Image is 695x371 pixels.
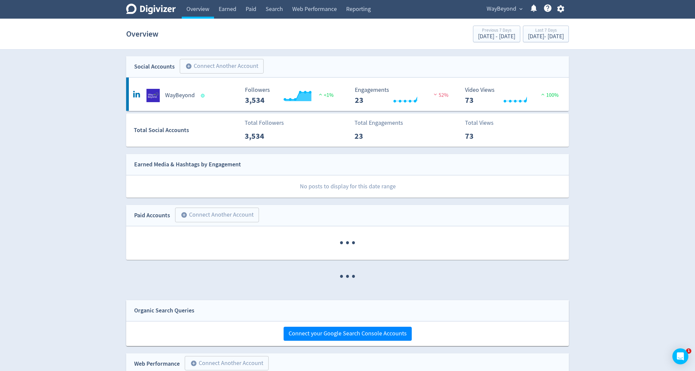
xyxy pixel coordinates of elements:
[351,87,451,104] svg: Engagements 23
[478,28,515,34] div: Previous 7 Days
[432,92,448,98] span: 52%
[289,331,407,337] span: Connect your Google Search Console Accounts
[686,348,691,354] span: 1
[134,306,194,315] div: Organic Search Queries
[540,92,559,98] span: 100%
[528,28,564,34] div: Last 7 Days
[345,260,350,293] span: ·
[170,209,259,222] a: Connect Another Account
[134,125,240,135] div: Total Social Accounts
[134,160,241,169] div: Earned Media & Hashtags by Engagement
[317,92,324,97] img: positive-performance.svg
[165,92,195,99] h5: WayBeyond
[478,34,515,40] div: [DATE] - [DATE]
[284,327,412,341] button: Connect your Google Search Console Accounts
[201,94,207,97] span: Data last synced: 25 Aug 2025, 12:02am (AEST)
[465,130,503,142] p: 73
[242,87,342,104] svg: Followers ---
[317,92,334,98] span: <1%
[518,6,524,12] span: expand_more
[185,63,192,70] span: add_circle
[354,118,403,127] p: Total Engagements
[134,62,175,72] div: Social Accounts
[134,211,170,220] div: Paid Accounts
[350,226,356,260] span: ·
[350,260,356,293] span: ·
[462,87,562,104] svg: Video Views 73
[146,89,160,102] img: WayBeyond undefined
[126,23,158,45] h1: Overview
[473,26,520,42] button: Previous 7 Days[DATE] - [DATE]
[484,4,524,14] button: WayBeyond
[190,360,197,367] span: add_circle
[175,208,259,222] button: Connect Another Account
[345,226,350,260] span: ·
[175,60,264,74] a: Connect Another Account
[126,78,569,111] a: WayBeyond undefinedWayBeyond Followers --- Followers 3,534 <1% Engagements 23 Engagements 23 52% ...
[540,92,546,97] img: positive-performance.svg
[180,59,264,74] button: Connect Another Account
[180,357,269,371] a: Connect Another Account
[354,130,393,142] p: 23
[185,356,269,371] button: Connect Another Account
[465,118,503,127] p: Total Views
[126,175,569,198] p: No posts to display for this date range
[181,212,187,218] span: add_circle
[432,92,439,97] img: negative-performance.svg
[284,330,412,337] a: Connect your Google Search Console Accounts
[523,26,569,42] button: Last 7 Days[DATE]- [DATE]
[245,130,283,142] p: 3,534
[339,226,345,260] span: ·
[487,4,516,14] span: WayBeyond
[339,260,345,293] span: ·
[672,348,688,364] div: Open Intercom Messenger
[134,359,180,369] div: Web Performance
[528,34,564,40] div: [DATE] - [DATE]
[245,118,284,127] p: Total Followers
